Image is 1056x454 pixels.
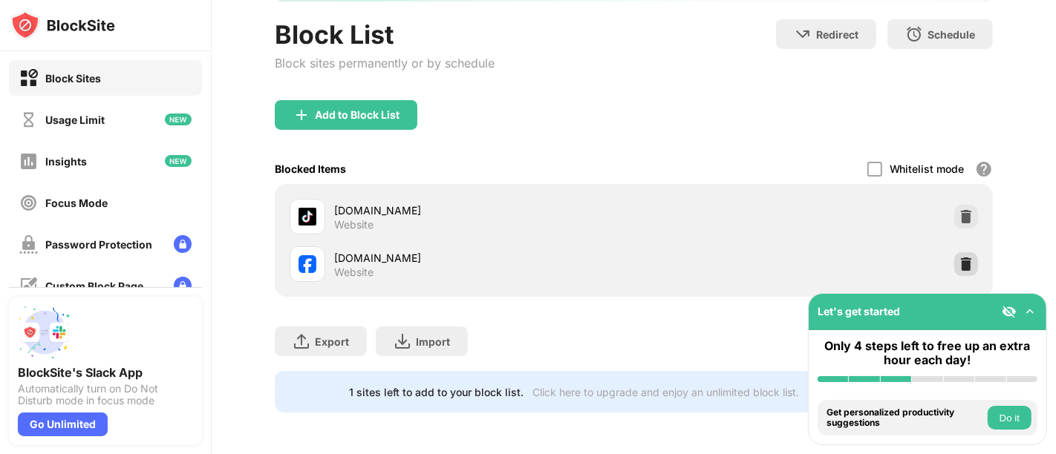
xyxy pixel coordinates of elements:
img: customize-block-page-off.svg [19,277,38,295]
div: Only 4 steps left to free up an extra hour each day! [818,339,1037,367]
div: Get personalized productivity suggestions [827,407,984,429]
div: [DOMAIN_NAME] [334,250,633,266]
img: password-protection-off.svg [19,235,38,254]
div: [DOMAIN_NAME] [334,203,633,218]
div: Redirect [816,28,858,41]
div: Blocked Items [275,162,346,175]
img: omni-setup-toggle.svg [1023,304,1037,319]
img: push-slack.svg [18,306,71,359]
div: Automatically turn on Do Not Disturb mode in focus mode [18,383,193,407]
div: Import [416,335,450,348]
div: Website [334,266,374,279]
div: Block List [275,19,495,50]
div: Export [315,335,349,348]
img: insights-off.svg [19,152,38,171]
div: Focus Mode [45,197,108,209]
div: Go Unlimited [18,412,108,436]
div: Let's get started [818,305,900,318]
img: focus-off.svg [19,194,38,212]
div: 1 sites left to add to your block list. [349,386,524,398]
div: BlockSite's Slack App [18,365,193,380]
div: Insights [45,155,87,168]
div: Block sites permanently or by schedule [275,56,495,70]
div: Usage Limit [45,113,105,126]
img: eye-not-visible.svg [1002,304,1017,319]
div: Schedule [928,28,975,41]
div: Whitelist mode [890,162,965,175]
img: favicons [299,208,316,226]
div: Click here to upgrade and enjoy an unlimited block list. [532,386,799,398]
img: favicons [299,255,316,273]
img: block-on.svg [19,69,38,88]
img: logo-blocksite.svg [10,10,115,40]
button: Do it [988,406,1031,430]
div: Website [334,218,374,231]
img: lock-menu.svg [174,235,192,253]
img: time-usage-off.svg [19,111,38,129]
img: new-icon.svg [165,155,192,167]
div: Password Protection [45,238,152,251]
div: Block Sites [45,72,101,85]
div: Add to Block List [315,109,400,121]
div: Custom Block Page [45,280,143,292]
img: new-icon.svg [165,113,192,125]
img: lock-menu.svg [174,277,192,295]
